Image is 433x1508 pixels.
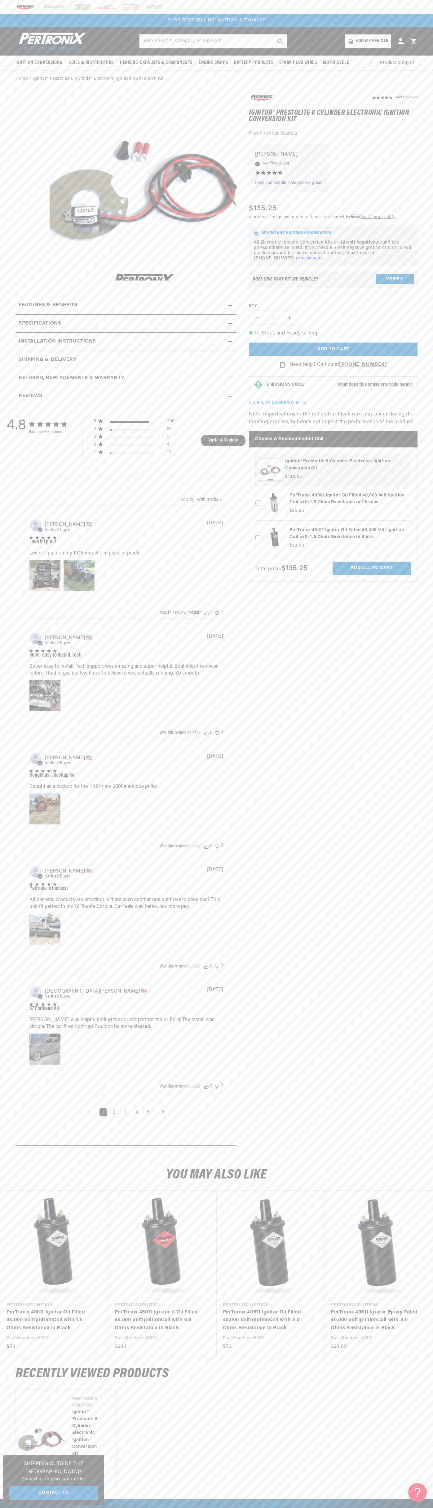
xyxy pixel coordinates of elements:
summary: Shipping & Delivery [15,351,236,369]
div: Based on 448 reviews [29,430,67,434]
span: Verified Buyer [45,528,70,532]
p: 4 interest-free payments or as low as /mo with . [249,214,395,220]
div: 5 [94,419,96,424]
summary: Engine Swaps [196,56,231,70]
div: 5 star rating out of 5 stars [29,882,68,886]
h1: Ignitor® Prestolite 8 Cylinder Electronic Ignition Conversion Kit [249,110,418,123]
span: Affirm [349,214,360,218]
div: 0 [210,964,212,969]
a: SHOP BEST SELLING IGNITION & EXHAUST [168,18,266,23]
span: Spark Plug Wires [279,60,317,66]
div: 0 [210,1084,212,1089]
div: Was this review helpful? [160,844,201,849]
div: Was this review helpful? [160,964,201,969]
div: 0 [221,1083,223,1089]
div: customer reviews [19,405,233,1141]
div: Image of Review by Avo B. on June 06, 23 number 1 [29,913,60,945]
div: [DATE] [207,754,223,759]
a: Goto Page 3 [121,1108,130,1116]
span: Battery Products [234,60,273,66]
span: John G. [45,755,92,761]
div: 5 star rating out of 5 stars [29,536,56,539]
div: 1 star by 13 reviews [94,450,175,457]
span: Verified Buyer [45,761,70,765]
div: 1 [94,450,96,455]
span: $13 [324,215,330,219]
a: PerTronix 45011 Ignitor II Oil Filled 45,000 VoltIgnitionCoil with 0.6 Ohms Resistance in Black [115,1308,204,1332]
p: C.A.R.B. EO Number: D-57-22 [249,401,306,406]
div: 0 [221,963,223,969]
summary: Returns, Replacements & Warranty [15,369,236,387]
div: [DATE] [207,634,223,639]
div: Vote up [205,610,209,615]
div: 4 [221,609,223,615]
a: message [301,256,319,261]
img: Emissions code [254,380,263,390]
div: 2 [94,442,96,447]
a: Ignitor® Prestolite 8 Cylinder Electronic Ignition Conversion Kit [33,75,164,82]
summary: Coils & Distributors [65,56,117,70]
div: Image of Review by roy l. on February 17, 24 number 1 [29,560,60,591]
div: 0 [210,730,212,735]
ul: Slider [15,1389,418,1488]
h2: Choose a Recommended Coil [249,431,418,447]
p: Contact us to place your order. [9,1476,98,1483]
div: 0 [210,844,212,849]
button: Write A Review [201,435,245,446]
div: Announcement [122,17,311,24]
p: Easy and simple install,works great. [255,180,322,186]
div: Was this review helpful? [160,610,201,615]
a: Goto Page 4 [133,1108,141,1116]
div: Was this review helpful? [160,730,201,735]
div: 5 star rating out of 5 stars [29,649,82,653]
div: 4 [167,442,170,450]
h2: Features & Benefits [19,301,77,309]
div: 13 [167,450,171,457]
span: Verified Buyer [45,641,70,645]
div: 3 [167,434,170,442]
summary: Specifications [15,315,236,333]
div: Super easy to install. Tech [29,653,82,658]
strong: $135.25 [281,565,308,572]
h2: Returns, Replacements & Warranty [19,374,124,382]
div: 4 star by 23 reviews [94,426,175,434]
div: Image of Review by John G. on July 20, 23 number 1 [29,793,60,824]
p: In-Stock and Ready to Ship [249,330,418,338]
span: roy l. [45,521,92,527]
summary: Features & Benefits [15,296,236,314]
span: Product Support [380,60,414,66]
div: 2 star by 4 reviews [94,442,175,450]
a: [PHONE_NUMBER] [339,362,387,367]
input: Search Part #, Category or Keyword [139,34,287,48]
h3: Shipping Outside the [GEOGRAPHIC_DATA]? [9,1460,98,1476]
a: Goto Page 5 [144,1108,152,1116]
a: PerTronix 40511 Ignitor Oil Filled 40,000 VoltIgnitionCoil with 3.0 Ohms Resistance in Black [223,1308,312,1332]
img: Pertronix [15,30,87,52]
strong: 12-volt negative [341,240,375,245]
span: Add my vehicle [356,38,388,44]
button: Add to cart [249,343,418,357]
div: Vote up [204,844,209,849]
div: 0 [221,729,223,735]
span: Engine Swaps [199,60,228,66]
div: Vote down [215,1083,219,1089]
div: 5 star rating out of 5 stars [29,1003,59,1006]
p: Need help? Call us at [289,361,387,369]
div: Was this review helpful? [160,1084,201,1089]
div: 37 Flathead V8 [29,1006,59,1012]
h2: Shipping & Delivery [19,356,76,364]
div: Vote down [215,843,219,849]
a: Goto Page 2 [110,1108,118,1116]
a: PerTronix 40611 Ignitor Epoxy Filled 40,000 VoltIgnitionCoil with 3.0 Ohms Resistance in Black [331,1308,420,1332]
div: Love it I put it [29,539,56,545]
div: 2 [210,610,212,615]
h2: Specifications [19,320,61,328]
a: PerTronix 40011 Ignitor Oil Filled 40,000 Volt Ignition Coil with 1.5 Ohms Resistance in Black [7,1308,96,1332]
div: [DATE] [207,987,223,992]
h2: RECENTLY VIEWED PRODUCTS [15,1368,418,1380]
a: See if you qualify - Learn more about Affirm Financing (opens in modal) [360,215,395,219]
div: Vote down [215,963,219,969]
summary: Battery Products [231,56,276,70]
button: Translation missing: en.sections.announcements.previous_announcement [110,14,122,27]
a: Add my vehicle [345,34,391,48]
